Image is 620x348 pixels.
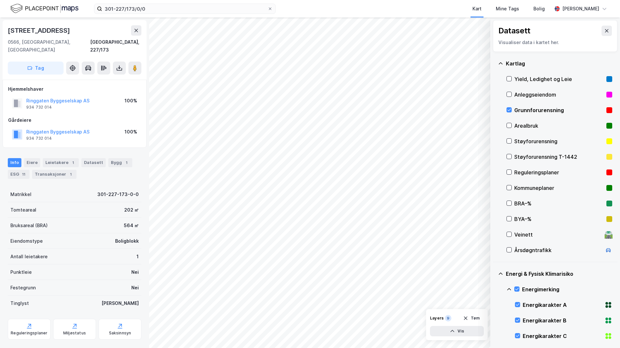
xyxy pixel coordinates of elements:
[10,237,43,245] div: Eiendomstype
[108,158,132,167] div: Bygg
[10,191,31,198] div: Matrikkel
[514,122,604,130] div: Arealbruk
[101,299,139,307] div: [PERSON_NAME]
[8,170,30,179] div: ESG
[97,191,139,198] div: 301-227-173-0-0
[445,315,451,321] div: 9
[514,215,604,223] div: BYA–%
[10,299,29,307] div: Tinglyst
[498,39,612,46] div: Visualiser data i kartet her.
[26,136,52,141] div: 934 732 014
[11,331,47,336] div: Reguleringsplaner
[8,116,141,124] div: Gårdeiere
[10,268,32,276] div: Punktleie
[10,3,78,14] img: logo.f888ab2527a4732fd821a326f86c7f29.svg
[506,60,612,67] div: Kartlag
[26,105,52,110] div: 934 732 014
[125,128,137,136] div: 100%
[8,158,21,167] div: Info
[10,222,48,229] div: Bruksareal (BRA)
[10,284,36,292] div: Festegrunn
[131,268,139,276] div: Nei
[514,200,604,207] div: BRA–%
[115,237,139,245] div: Boligblokk
[514,184,604,192] div: Kommuneplaner
[10,206,36,214] div: Tomteareal
[514,231,602,238] div: Veinett
[137,253,139,261] div: 1
[43,158,79,167] div: Leietakere
[498,26,531,36] div: Datasett
[109,331,131,336] div: Saksinnsyn
[514,75,604,83] div: Yield, Ledighet og Leie
[562,5,599,13] div: [PERSON_NAME]
[131,284,139,292] div: Nei
[8,38,90,54] div: 0566, [GEOGRAPHIC_DATA], [GEOGRAPHIC_DATA]
[514,153,604,161] div: Støyforurensning T-1442
[604,230,613,239] div: 🛣️
[522,285,612,293] div: Energimerking
[496,5,519,13] div: Mine Tags
[459,313,484,323] button: Tøm
[8,85,141,93] div: Hjemmelshaver
[523,332,602,340] div: Energikarakter C
[10,253,48,261] div: Antall leietakere
[32,170,77,179] div: Transaksjoner
[63,331,86,336] div: Miljøstatus
[125,97,137,105] div: 100%
[514,137,604,145] div: Støyforurensning
[123,159,130,166] div: 1
[24,158,40,167] div: Eiere
[506,270,612,278] div: Energi & Fysisk Klimarisiko
[514,246,602,254] div: Årsdøgntrafikk
[533,5,545,13] div: Bolig
[8,25,71,36] div: [STREET_ADDRESS]
[430,326,484,336] button: Vis
[124,222,139,229] div: 564 ㎡
[20,171,27,178] div: 11
[90,38,141,54] div: [GEOGRAPHIC_DATA], 227/173
[102,4,268,14] input: Søk på adresse, matrikkel, gårdeiere, leietakere eller personer
[81,158,106,167] div: Datasett
[8,62,64,75] button: Tag
[523,301,602,309] div: Energikarakter A
[472,5,482,13] div: Kart
[514,91,604,99] div: Anleggseiendom
[588,317,620,348] iframe: Chat Widget
[514,106,604,114] div: Grunnforurensning
[523,317,602,324] div: Energikarakter B
[67,171,74,178] div: 1
[514,168,604,176] div: Reguleringsplaner
[70,159,76,166] div: 1
[124,206,139,214] div: 202 ㎡
[430,316,444,321] div: Layers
